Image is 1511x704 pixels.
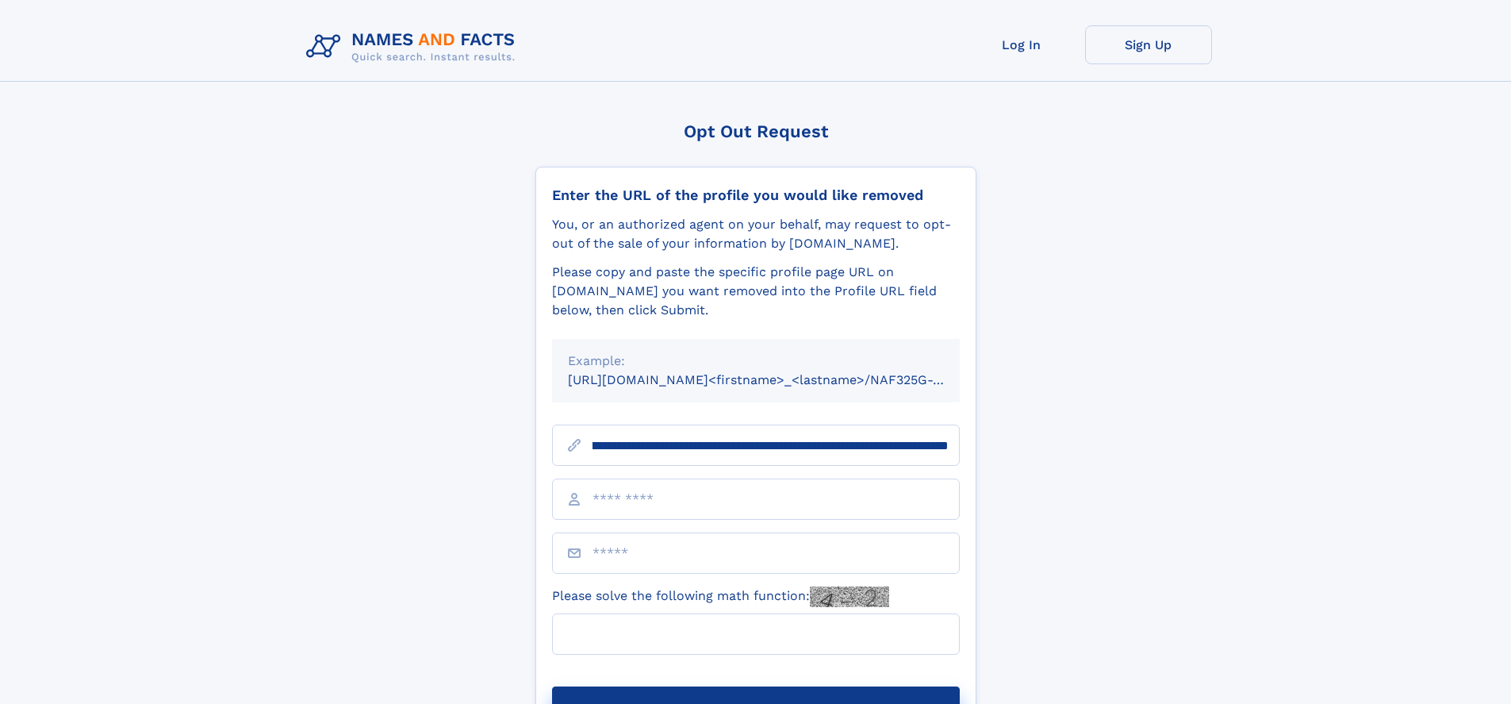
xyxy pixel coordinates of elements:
[535,121,976,141] div: Opt Out Request
[568,372,990,387] small: [URL][DOMAIN_NAME]<firstname>_<lastname>/NAF325G-xxxxxxxx
[552,263,960,320] div: Please copy and paste the specific profile page URL on [DOMAIN_NAME] you want removed into the Pr...
[552,587,889,607] label: Please solve the following math function:
[1085,25,1212,64] a: Sign Up
[958,25,1085,64] a: Log In
[552,187,960,204] div: Enter the URL of the profile you would like removed
[300,25,528,68] img: Logo Names and Facts
[568,352,944,371] div: Example:
[552,215,960,253] div: You, or an authorized agent on your behalf, may request to opt-out of the sale of your informatio...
